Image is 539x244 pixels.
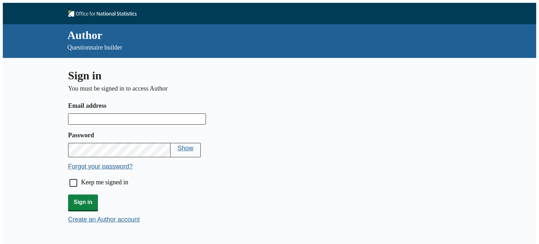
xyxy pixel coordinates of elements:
button: Create an Author account [68,216,140,223]
button: Show [178,145,193,152]
label: Keep me signed in [81,179,128,186]
p: You must be signed in to access Author [68,85,335,92]
p: Questionnaire builder [67,43,364,52]
div: Author [67,27,364,43]
button: Sign in [68,194,98,211]
button: Forgot your password? [68,163,133,170]
label: Password [68,130,335,140]
label: Email address [68,101,335,111]
h1: Sign in [68,69,335,82]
